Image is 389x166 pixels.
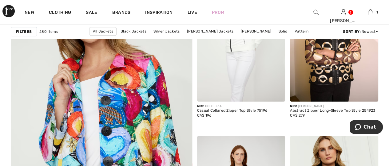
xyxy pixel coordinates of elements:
img: My Info [341,9,346,16]
div: DOLCEZZA [197,104,267,109]
img: 1ère Avenue [2,5,15,17]
a: Prom [212,9,224,16]
a: Clothing [49,10,71,16]
span: Inspiration [145,10,173,16]
span: CA$ 279 [290,113,305,118]
a: Brands [112,10,131,16]
div: : Newest [343,29,378,34]
a: Sale [86,10,97,16]
span: New [197,104,204,108]
a: Pattern [291,27,312,35]
a: Solid [276,27,291,35]
span: 1 [376,10,378,15]
a: [PERSON_NAME] [237,27,274,35]
a: Sign In [341,9,346,15]
span: 280 items [39,29,58,34]
span: CA$ 196 [197,113,212,118]
a: 1 [357,9,384,16]
img: search the website [313,9,319,16]
a: [PERSON_NAME] Jackets [184,27,236,35]
strong: Sort By [343,29,359,34]
div: [PERSON_NAME] [290,104,375,109]
iframe: Opens a widget where you can chat to one of our agents [350,120,383,135]
img: My Bag [368,9,373,16]
a: Black Jackets [117,27,149,35]
div: [PERSON_NAME] [330,17,357,24]
span: New [290,104,297,108]
div: Casual Collared Zipper Top Style 75196 [197,109,267,113]
a: Live [188,9,197,16]
a: All Jackets [89,27,116,36]
a: New [25,10,34,16]
a: Silver Jackets [150,27,183,35]
strong: Filters [16,29,32,34]
div: Abstract Zipper Long-Sleeve Top Style 254923 [290,109,375,113]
